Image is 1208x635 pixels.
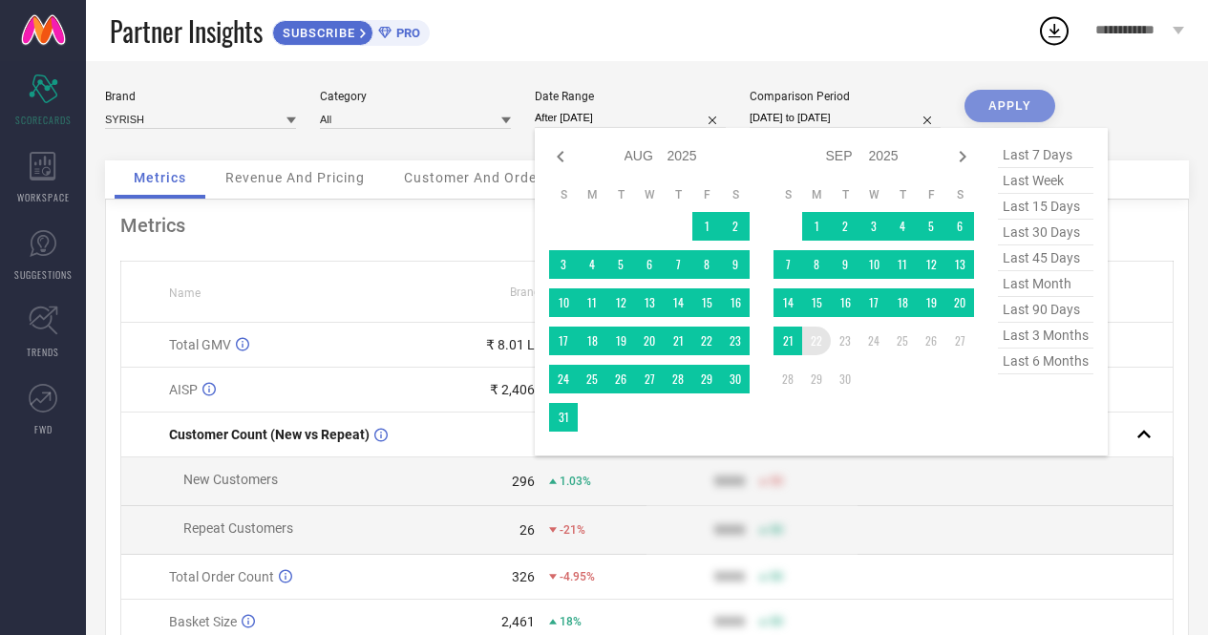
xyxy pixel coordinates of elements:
[859,187,888,202] th: Wednesday
[802,288,831,317] td: Mon Sep 15 2025
[664,327,692,355] td: Thu Aug 21 2025
[273,26,360,40] span: SUBSCRIBE
[169,337,231,352] span: Total GMV
[831,327,859,355] td: Tue Sep 23 2025
[917,212,945,241] td: Fri Sep 05 2025
[578,288,606,317] td: Mon Aug 11 2025
[945,250,974,279] td: Sat Sep 13 2025
[917,288,945,317] td: Fri Sep 19 2025
[692,365,721,393] td: Fri Aug 29 2025
[606,187,635,202] th: Tuesday
[692,212,721,241] td: Fri Aug 01 2025
[770,523,783,537] span: 50
[549,327,578,355] td: Sun Aug 17 2025
[998,349,1093,374] span: last 6 months
[225,170,365,185] span: Revenue And Pricing
[15,113,72,127] span: SCORECARDS
[859,288,888,317] td: Wed Sep 17 2025
[774,327,802,355] td: Sun Sep 21 2025
[998,297,1093,323] span: last 90 days
[606,365,635,393] td: Tue Aug 26 2025
[664,288,692,317] td: Thu Aug 14 2025
[802,365,831,393] td: Mon Sep 29 2025
[404,170,550,185] span: Customer And Orders
[888,250,917,279] td: Thu Sep 11 2025
[105,90,296,103] div: Brand
[998,142,1093,168] span: last 7 days
[714,522,745,538] div: 9999
[578,365,606,393] td: Mon Aug 25 2025
[560,615,582,628] span: 18%
[888,187,917,202] th: Thursday
[692,327,721,355] td: Fri Aug 22 2025
[721,250,750,279] td: Sat Aug 09 2025
[888,288,917,317] td: Thu Sep 18 2025
[714,569,745,584] div: 9999
[512,569,535,584] div: 326
[750,90,941,103] div: Comparison Period
[859,250,888,279] td: Wed Sep 10 2025
[120,214,1174,237] div: Metrics
[998,168,1093,194] span: last week
[770,475,783,488] span: 50
[560,475,591,488] span: 1.03%
[169,382,198,397] span: AISP
[501,614,535,629] div: 2,461
[802,212,831,241] td: Mon Sep 01 2025
[831,212,859,241] td: Tue Sep 02 2025
[560,523,585,537] span: -21%
[606,288,635,317] td: Tue Aug 12 2025
[664,365,692,393] td: Thu Aug 28 2025
[831,250,859,279] td: Tue Sep 09 2025
[34,422,53,436] span: FWD
[535,90,726,103] div: Date Range
[998,271,1093,297] span: last month
[549,365,578,393] td: Sun Aug 24 2025
[578,187,606,202] th: Monday
[917,327,945,355] td: Fri Sep 26 2025
[831,365,859,393] td: Tue Sep 30 2025
[272,15,430,46] a: SUBSCRIBEPRO
[169,569,274,584] span: Total Order Count
[1037,13,1071,48] div: Open download list
[664,250,692,279] td: Thu Aug 07 2025
[692,250,721,279] td: Fri Aug 08 2025
[169,286,201,300] span: Name
[888,327,917,355] td: Thu Sep 25 2025
[721,327,750,355] td: Sat Aug 23 2025
[692,187,721,202] th: Friday
[320,90,511,103] div: Category
[169,427,370,442] span: Customer Count (New vs Repeat)
[859,212,888,241] td: Wed Sep 03 2025
[635,327,664,355] td: Wed Aug 20 2025
[664,187,692,202] th: Thursday
[535,108,726,128] input: Select date range
[549,187,578,202] th: Sunday
[888,212,917,241] td: Thu Sep 04 2025
[110,11,263,51] span: Partner Insights
[774,365,802,393] td: Sun Sep 28 2025
[774,288,802,317] td: Sun Sep 14 2025
[859,327,888,355] td: Wed Sep 24 2025
[549,288,578,317] td: Sun Aug 10 2025
[917,187,945,202] th: Friday
[770,570,783,583] span: 50
[392,26,420,40] span: PRO
[549,145,572,168] div: Previous month
[714,474,745,489] div: 9999
[486,337,535,352] div: ₹ 8.01 L
[770,615,783,628] span: 50
[945,187,974,202] th: Saturday
[27,345,59,359] span: TRENDS
[578,327,606,355] td: Mon Aug 18 2025
[512,474,535,489] div: 296
[721,288,750,317] td: Sat Aug 16 2025
[802,187,831,202] th: Monday
[951,145,974,168] div: Next month
[510,286,573,299] span: Brand Value
[945,212,974,241] td: Sat Sep 06 2025
[490,382,535,397] div: ₹ 2,406
[169,614,237,629] span: Basket Size
[578,250,606,279] td: Mon Aug 04 2025
[606,250,635,279] td: Tue Aug 05 2025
